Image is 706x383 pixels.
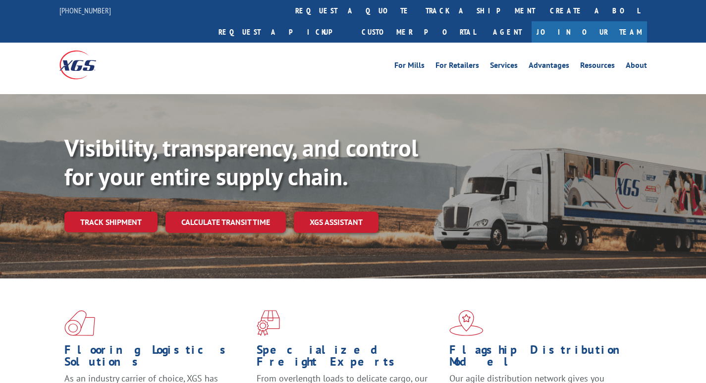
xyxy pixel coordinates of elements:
a: Join Our Team [532,21,647,43]
a: For Mills [394,61,425,72]
a: [PHONE_NUMBER] [59,5,111,15]
a: Resources [580,61,615,72]
a: About [626,61,647,72]
a: Services [490,61,518,72]
a: XGS ASSISTANT [294,212,379,233]
img: xgs-icon-total-supply-chain-intelligence-red [64,310,95,336]
a: Agent [483,21,532,43]
h1: Flagship Distribution Model [449,344,634,373]
img: xgs-icon-focused-on-flooring-red [257,310,280,336]
a: Request a pickup [211,21,354,43]
a: Customer Portal [354,21,483,43]
a: Track shipment [64,212,158,232]
a: Advantages [529,61,569,72]
b: Visibility, transparency, and control for your entire supply chain. [64,132,418,192]
h1: Specialized Freight Experts [257,344,441,373]
h1: Flooring Logistics Solutions [64,344,249,373]
a: Calculate transit time [165,212,286,233]
img: xgs-icon-flagship-distribution-model-red [449,310,484,336]
a: For Retailers [435,61,479,72]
